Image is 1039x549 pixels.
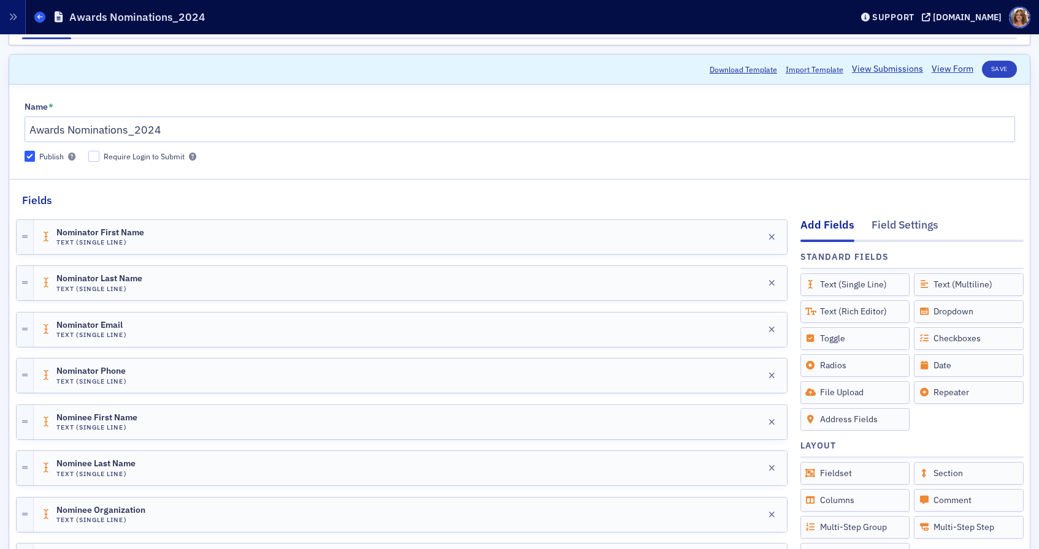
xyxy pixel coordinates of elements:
div: [DOMAIN_NAME] [933,12,1002,23]
div: Text (Single Line) [800,273,910,296]
button: Download Template [710,64,777,75]
div: Radios [800,354,910,377]
div: Address Fields [800,408,910,431]
div: Section [914,462,1024,485]
div: Text (Rich Editor) [800,300,910,323]
span: Nominator Email [56,320,125,330]
h4: Text (Single Line) [56,331,127,339]
span: Nominee Organization [56,505,145,515]
a: View Submissions [852,62,923,75]
div: Columns [800,489,910,512]
h4: Layout [800,439,837,452]
div: Date [914,354,1024,377]
h4: Text (Single Line) [56,516,145,524]
div: Text (Multiline) [914,273,1024,296]
div: Support [872,12,914,23]
span: Nominee First Name [56,413,137,423]
span: Profile [1009,7,1030,28]
div: Checkboxes [914,327,1024,350]
div: Add Fields [800,217,854,241]
abbr: This field is required [48,102,53,113]
h4: Standard Fields [800,251,889,263]
div: File Upload [800,381,910,404]
div: Field Settings [872,217,938,240]
span: Nominator Last Name [56,274,142,284]
span: Nominator First Name [56,228,144,238]
div: Multi-Step Step [914,516,1024,539]
div: Publish [39,151,64,162]
a: View Form [932,62,973,75]
h2: Fields [22,192,52,208]
h1: Awards Nominations_2024 [69,10,205,25]
span: Nominee Last Name [56,459,136,469]
div: Name [25,102,48,113]
button: Save [982,61,1017,78]
div: Dropdown [914,300,1024,323]
input: Publish [25,151,36,162]
button: [DOMAIN_NAME] [922,13,1006,21]
h4: Text (Single Line) [56,377,127,385]
h4: Text (Single Line) [56,470,136,478]
h4: Text (Single Line) [56,238,144,246]
h4: Text (Single Line) [56,285,142,293]
div: Comment [914,489,1024,512]
div: Repeater [914,381,1024,404]
span: Nominator Phone [56,366,126,376]
div: Fieldset [800,462,910,485]
span: Import Template [786,64,843,75]
div: Require Login to Submit [104,151,185,162]
div: Multi-Step Group [800,516,910,539]
div: Toggle [800,327,910,350]
h4: Text (Single Line) [56,423,137,431]
input: Require Login to Submit [88,151,99,162]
